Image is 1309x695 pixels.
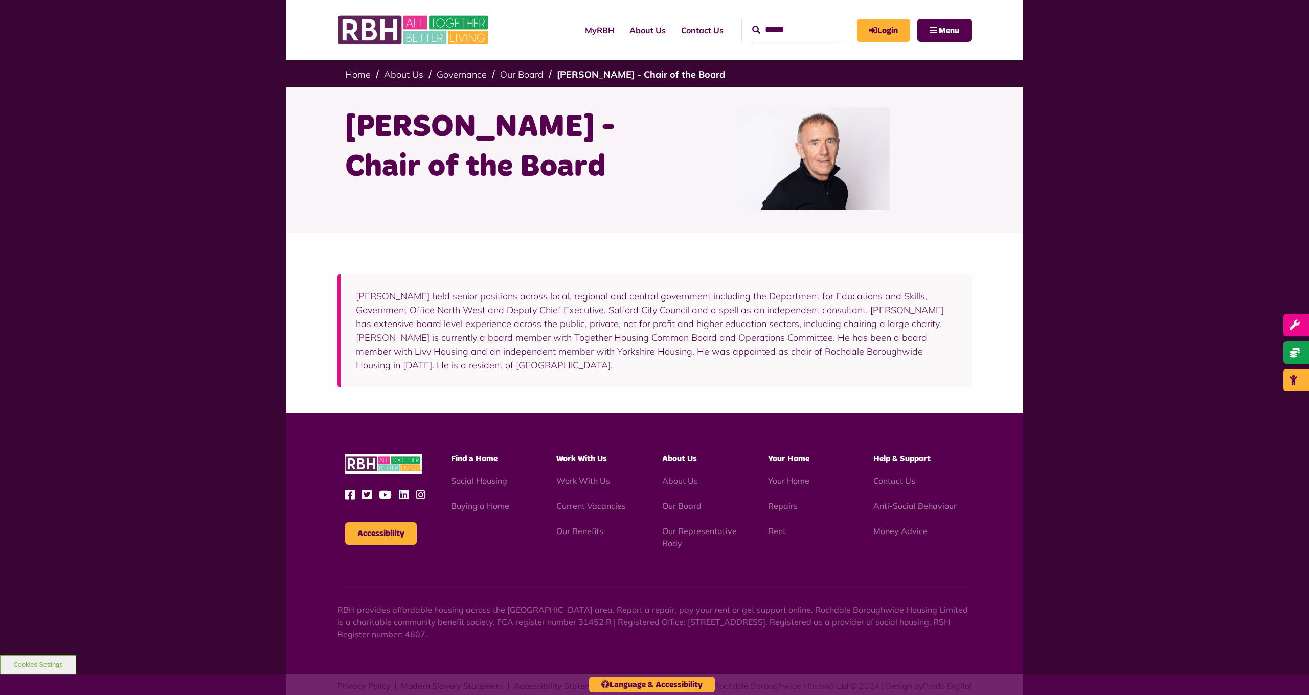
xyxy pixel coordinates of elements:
[662,476,698,486] a: About Us
[917,19,972,42] button: Navigation
[556,501,626,511] a: Current Vacancies
[873,501,957,511] a: Anti-Social Behaviour
[345,68,371,80] a: Home
[337,604,972,640] p: RBH provides affordable housing across the [GEOGRAPHIC_DATA] area. Report a repair, pay your rent...
[345,454,422,474] img: RBH
[939,27,959,35] span: Menu
[768,526,786,536] a: Rent
[857,19,910,42] a: MyRBH
[451,501,509,511] a: Buying a Home
[1263,649,1309,695] iframe: Netcall Web Assistant for live chat
[557,68,725,80] a: [PERSON_NAME] - Chair of the Board
[345,522,417,545] button: Accessibility
[451,476,507,486] a: Social Housing
[356,289,956,372] p: [PERSON_NAME] held senior positions across local, regional and central government including the D...
[589,677,715,692] button: Language & Accessibility
[337,10,491,50] img: RBH
[662,455,697,463] span: About Us
[556,476,610,486] a: Work With Us
[384,68,423,80] a: About Us
[556,455,607,463] span: Work With Us
[662,501,702,511] a: Our Board
[500,68,544,80] a: Our Board
[768,476,809,486] a: Your Home
[622,16,673,44] a: About Us
[577,16,622,44] a: MyRBH
[873,526,928,536] a: Money Advice
[662,526,737,548] a: Our Representative Body
[873,476,915,486] a: Contact Us
[437,68,487,80] a: Governance
[451,455,498,463] span: Find a Home
[873,455,931,463] span: Help & Support
[556,526,603,536] a: Our Benefits
[673,16,731,44] a: Contact Us
[736,107,890,210] img: Kevin Brady RBH Chair
[345,107,647,187] h1: [PERSON_NAME] - Chair of the Board
[768,501,798,511] a: Repairs
[768,455,809,463] span: Your Home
